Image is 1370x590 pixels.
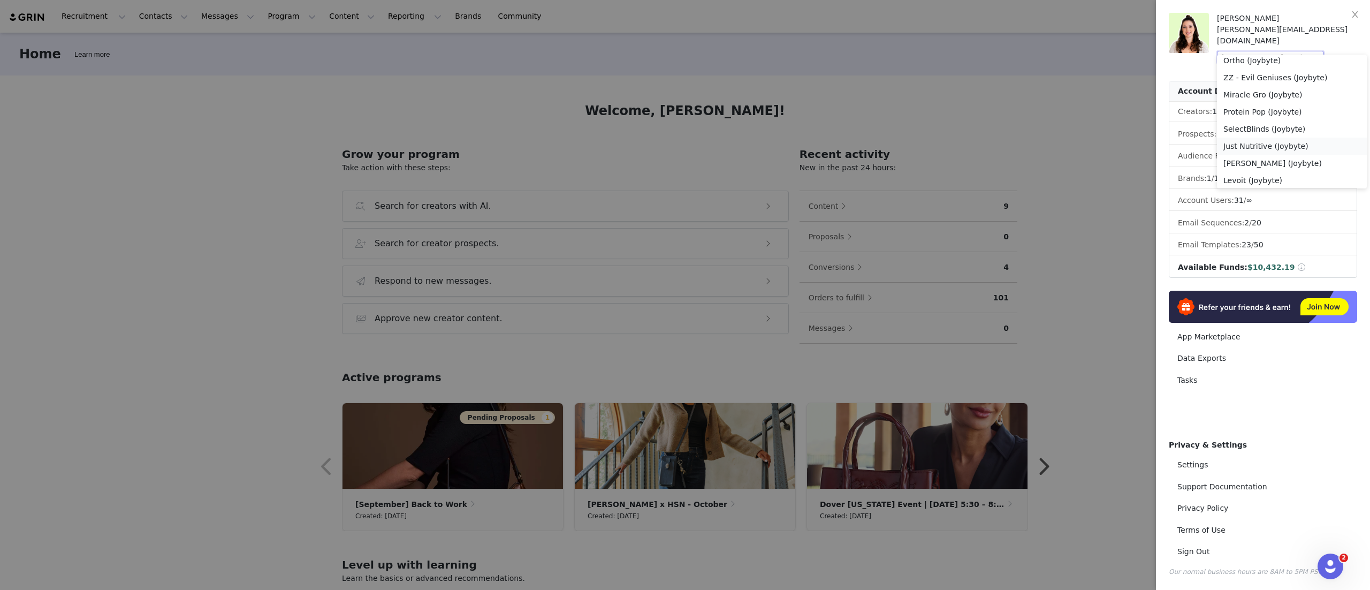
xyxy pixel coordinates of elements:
li: SelectBlinds (Joybyte) [1217,120,1367,138]
iframe: Intercom live chat [1318,554,1343,579]
li: Prospects: [1169,124,1357,145]
li: [PERSON_NAME] (Joybyte) [1217,155,1367,172]
div: [PERSON_NAME] [1217,13,1357,24]
span: 170 [1212,107,1227,116]
span: Privacy & Settings [1169,441,1247,449]
span: / [1207,174,1219,183]
li: Brands: [1169,169,1357,189]
a: Sign Out [1169,542,1357,562]
span: / [1212,107,1235,116]
li: Account Users: [1169,191,1357,211]
i: icon: close [1351,10,1359,19]
a: Tasks [1169,370,1357,390]
img: Refer & Earn [1169,291,1357,323]
span: / [1244,218,1261,227]
li: ZZ - Evil Geniuses (Joybyte) [1217,69,1367,86]
li: Creators: [1169,102,1357,122]
span: 23 [1242,240,1251,249]
li: Email Templates: [1169,235,1357,255]
a: App Marketplace [1169,327,1357,347]
a: Data Exports [1169,349,1357,368]
span: 20 [1252,218,1261,227]
li: Levoit (Joybyte) [1217,172,1367,189]
li: Protein Pop (Joybyte) [1217,103,1367,120]
i: icon: down [1313,54,1319,62]
li: Audience Reports: / [1169,146,1357,167]
span: $10,432.19 [1247,263,1295,271]
div: [PERSON_NAME][EMAIL_ADDRESS][DOMAIN_NAME] [1217,24,1357,47]
span: Available Funds: [1178,263,1247,271]
span: 31 [1234,196,1244,205]
span: Our normal business hours are 8AM to 5PM PST. [1169,568,1323,576]
span: ∞ [1246,196,1252,205]
a: Terms of Use [1169,520,1357,540]
span: 2 [1244,218,1249,227]
a: Support Documentation [1169,477,1357,497]
a: Privacy Policy [1169,498,1357,518]
div: Account Details [1169,81,1357,102]
li: Just Nutritive (Joybyte) [1217,138,1367,155]
span: 1 [1214,174,1219,183]
li: Ortho (Joybyte) [1217,52,1367,69]
li: Miracle Gro (Joybyte) [1217,86,1367,103]
span: 2 [1339,554,1348,562]
img: 8bf08dd3-0017-4ffe-b06d-d651d356d6cf.png [1169,13,1209,53]
span: / [1234,196,1252,205]
li: Email Sequences: [1169,213,1357,233]
span: 50 [1254,240,1264,249]
span: / [1242,240,1263,249]
span: 1 [1207,174,1212,183]
a: Settings [1169,455,1357,475]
